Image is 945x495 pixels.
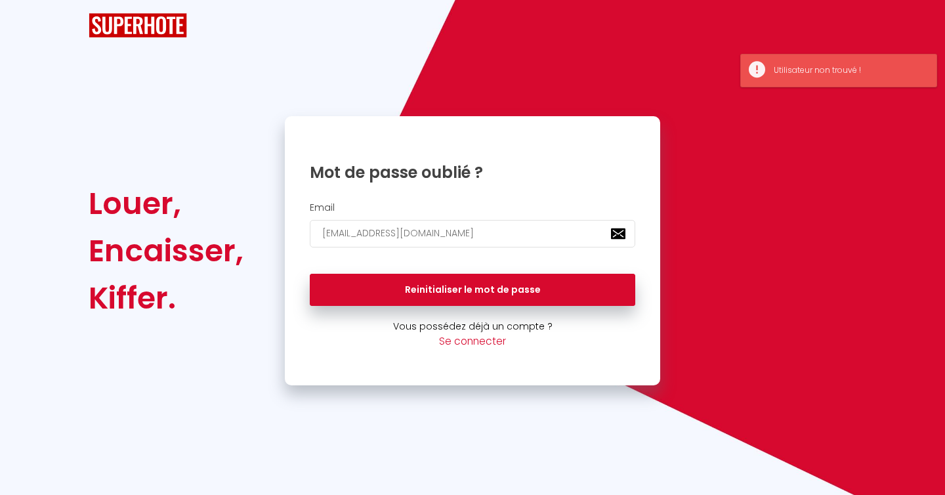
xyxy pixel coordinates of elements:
[310,162,635,183] h1: Mot de passe oublié ?
[774,64,923,77] div: Utilisateur non trouvé !
[89,13,187,37] img: SuperHote logo
[310,274,635,307] button: Reinitialiser le mot de passe
[89,227,243,274] div: Encaisser,
[310,220,635,247] input: Ton Email
[89,180,243,227] div: Louer,
[89,274,243,322] div: Kiffer.
[285,319,660,334] p: Vous possédez déjà un compte ?
[310,202,635,213] h2: Email
[439,334,506,348] a: Se connecter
